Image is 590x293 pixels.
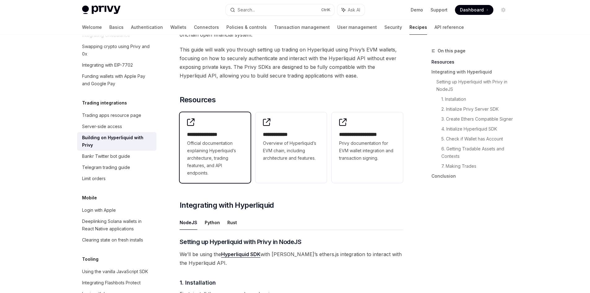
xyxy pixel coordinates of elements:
[438,47,465,55] span: On this page
[77,71,156,89] a: Funding wallets with Apple Pay and Google Pay
[109,20,124,35] a: Basics
[82,43,153,58] div: Swapping crypto using Privy and 0x
[411,7,423,13] a: Demo
[77,60,156,71] a: Integrating with EIP-7702
[82,268,148,275] div: Using the vanilla JavaScript SDK
[441,94,513,104] a: 1. Installation
[337,4,365,16] button: Ask AI
[82,164,130,171] div: Telegram trading guide
[337,20,377,35] a: User management
[441,114,513,124] a: 3. Create Ethers Compatible Signer
[238,6,255,14] div: Search...
[274,20,330,35] a: Transaction management
[82,73,153,87] div: Funding wallets with Apple Pay and Google Pay
[180,215,197,230] button: NodeJS
[170,20,186,35] a: Wallets
[180,112,251,183] a: **** **** **** *Official documentation explaining Hyperliquid’s architecture, trading features, a...
[77,110,156,121] a: Trading apps resource page
[226,4,334,16] button: Search...CtrlK
[226,20,267,35] a: Policies & controls
[82,112,141,119] div: Trading apps resource page
[441,124,513,134] a: 4. Initialize Hyperliquid SDK
[180,278,216,287] span: 1. Installation
[180,95,216,105] span: Resources
[77,151,156,162] a: Bankr Twitter bot guide
[77,277,156,288] a: Integrating Flashbots Protect
[82,20,102,35] a: Welcome
[460,7,484,13] span: Dashboard
[77,132,156,151] a: Building on Hyperliquid with Privy
[384,20,402,35] a: Security
[187,140,243,177] span: Official documentation explaining Hyperliquid’s architecture, trading features, and API endpoints.
[77,173,156,184] a: Limit orders
[82,175,106,182] div: Limit orders
[77,121,156,132] a: Server-side access
[339,140,396,162] span: Privy documentation for EVM wallet integration and transaction signing.
[221,251,260,258] a: Hyperliquid SDK
[180,45,403,80] span: This guide will walk you through setting up trading on Hyperliquid using Privy’s EVM wallets, foc...
[441,144,513,161] a: 6. Getting Tradable Assets and Contexts
[82,61,133,69] div: Integrating with EIP-7702
[77,162,156,173] a: Telegram trading guide
[348,7,360,13] span: Ask AI
[82,6,120,14] img: light logo
[498,5,508,15] button: Toggle dark mode
[227,215,237,230] button: Rust
[82,255,98,263] h5: Tooling
[205,215,220,230] button: Python
[409,20,427,35] a: Recipes
[431,67,513,77] a: Integrating with Hyperliquid
[180,250,403,267] span: We’ll be using the with [PERSON_NAME]’s ethers.js integration to interact with the Hyperliquid API.
[77,216,156,234] a: Deeplinking Solana wallets in React Native applications
[441,134,513,144] a: 5. Check if Wallet has Account
[82,153,130,160] div: Bankr Twitter bot guide
[431,57,513,67] a: Resources
[263,140,319,162] span: Overview of Hyperliquid’s EVM chain, including architecture and features.
[441,104,513,114] a: 2. Initialize Privy Server SDK
[332,112,403,183] a: **** **** **** *****Privy documentation for EVM wallet integration and transaction signing.
[77,205,156,216] a: Login with Apple
[435,20,464,35] a: API reference
[431,171,513,181] a: Conclusion
[194,20,219,35] a: Connectors
[82,123,122,130] div: Server-side access
[321,7,330,12] span: Ctrl K
[455,5,493,15] a: Dashboard
[180,200,274,210] span: Integrating with Hyperliquid
[180,238,302,246] span: Setting up Hyperliquid with Privy in NodeJS
[82,99,127,107] h5: Trading integrations
[441,161,513,171] a: 7. Making Trades
[82,134,153,149] div: Building on Hyperliquid with Privy
[131,20,163,35] a: Authentication
[82,236,143,244] div: Clearing state on fresh installs
[77,41,156,60] a: Swapping crypto using Privy and 0x
[82,206,116,214] div: Login with Apple
[77,234,156,246] a: Clearing state on fresh installs
[430,7,448,13] a: Support
[82,279,141,286] div: Integrating Flashbots Protect
[436,77,513,94] a: Setting up Hyperliquid with Privy in NodeJS
[82,218,153,233] div: Deeplinking Solana wallets in React Native applications
[256,112,327,183] a: **** **** ***Overview of Hyperliquid’s EVM chain, including architecture and features.
[82,194,97,202] h5: Mobile
[77,266,156,277] a: Using the vanilla JavaScript SDK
